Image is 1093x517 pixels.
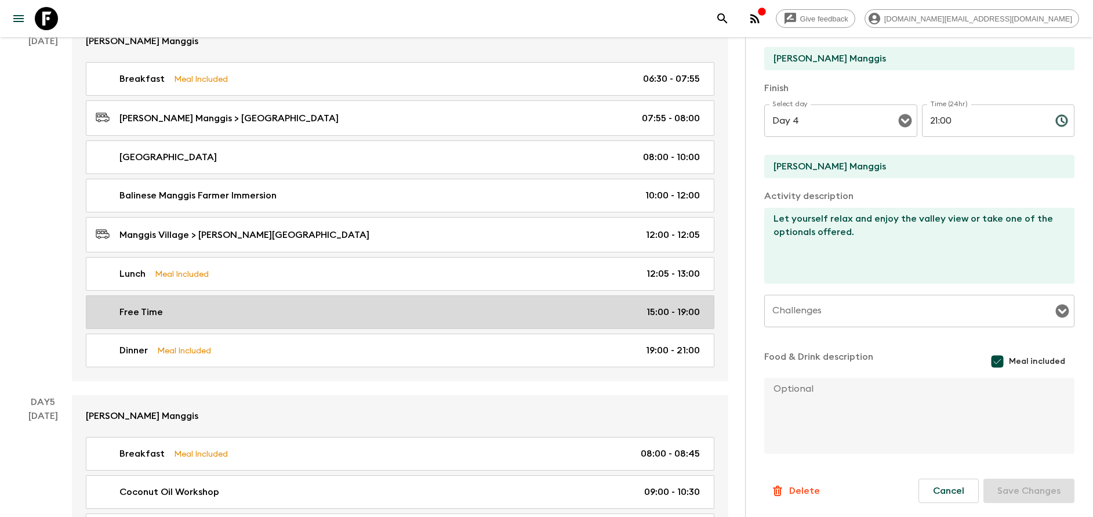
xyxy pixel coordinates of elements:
[922,104,1046,137] input: hh:mm
[86,62,714,96] a: BreakfastMeal Included06:30 - 07:55
[119,150,217,164] p: [GEOGRAPHIC_DATA]
[157,344,211,357] p: Meal Included
[641,447,700,461] p: 08:00 - 08:45
[642,111,700,125] p: 07:55 - 08:00
[86,179,714,212] a: Balinese Manggis Farmer Immersion10:00 - 12:00
[86,409,198,423] p: [PERSON_NAME] Manggis
[1054,303,1070,319] button: Open
[764,47,1065,70] input: Start Location
[918,479,979,503] button: Cancel
[646,344,700,357] p: 19:00 - 21:00
[789,484,820,498] p: Delete
[897,113,913,129] button: Open
[644,485,700,499] p: 09:00 - 10:30
[647,305,700,319] p: 15:00 - 19:00
[772,99,808,109] label: Select day
[14,395,72,409] p: Day 5
[643,72,700,86] p: 06:30 - 07:55
[645,189,700,203] p: 10:00 - 12:00
[119,267,146,281] p: Lunch
[711,7,734,30] button: search adventures
[86,334,714,367] a: DinnerMeal Included19:00 - 21:00
[764,81,1074,95] p: Finish
[764,479,826,502] button: Delete
[86,217,714,252] a: Manggis Village > [PERSON_NAME][GEOGRAPHIC_DATA]12:00 - 12:05
[646,228,700,242] p: 12:00 - 12:05
[764,350,873,373] p: Food & Drink description
[1050,109,1073,132] button: Choose time, selected time is 9:00 PM
[1009,356,1065,367] span: Meal included
[174,73,228,85] p: Meal Included
[72,20,728,62] a: [PERSON_NAME] Manggis
[794,15,855,23] span: Give feedback
[86,295,714,329] a: Free Time15:00 - 19:00
[119,111,339,125] p: [PERSON_NAME] Manggis > [GEOGRAPHIC_DATA]
[647,267,700,281] p: 12:05 - 13:00
[119,344,148,357] p: Dinner
[878,15,1079,23] span: [DOMAIN_NAME][EMAIL_ADDRESS][DOMAIN_NAME]
[155,267,209,280] p: Meal Included
[930,99,968,109] label: Time (24hr)
[7,7,30,30] button: menu
[119,72,165,86] p: Breakfast
[86,140,714,174] a: [GEOGRAPHIC_DATA]08:00 - 10:00
[643,150,700,164] p: 08:00 - 10:00
[86,475,714,509] a: Coconut Oil Workshop09:00 - 10:30
[119,189,277,203] p: Balinese Manggis Farmer Immersion
[119,485,219,499] p: Coconut Oil Workshop
[764,155,1065,178] input: End Location (leave blank if same as Start)
[28,34,58,381] div: [DATE]
[174,447,228,460] p: Meal Included
[776,9,855,28] a: Give feedback
[119,305,163,319] p: Free Time
[86,34,198,48] p: [PERSON_NAME] Manggis
[865,9,1079,28] div: [DOMAIN_NAME][EMAIL_ADDRESS][DOMAIN_NAME]
[86,257,714,291] a: LunchMeal Included12:05 - 13:00
[72,395,728,437] a: [PERSON_NAME] Manggis
[86,100,714,136] a: [PERSON_NAME] Manggis > [GEOGRAPHIC_DATA]07:55 - 08:00
[86,437,714,471] a: BreakfastMeal Included08:00 - 08:45
[119,447,165,461] p: Breakfast
[119,228,369,242] p: Manggis Village > [PERSON_NAME][GEOGRAPHIC_DATA]
[764,189,1074,203] p: Activity description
